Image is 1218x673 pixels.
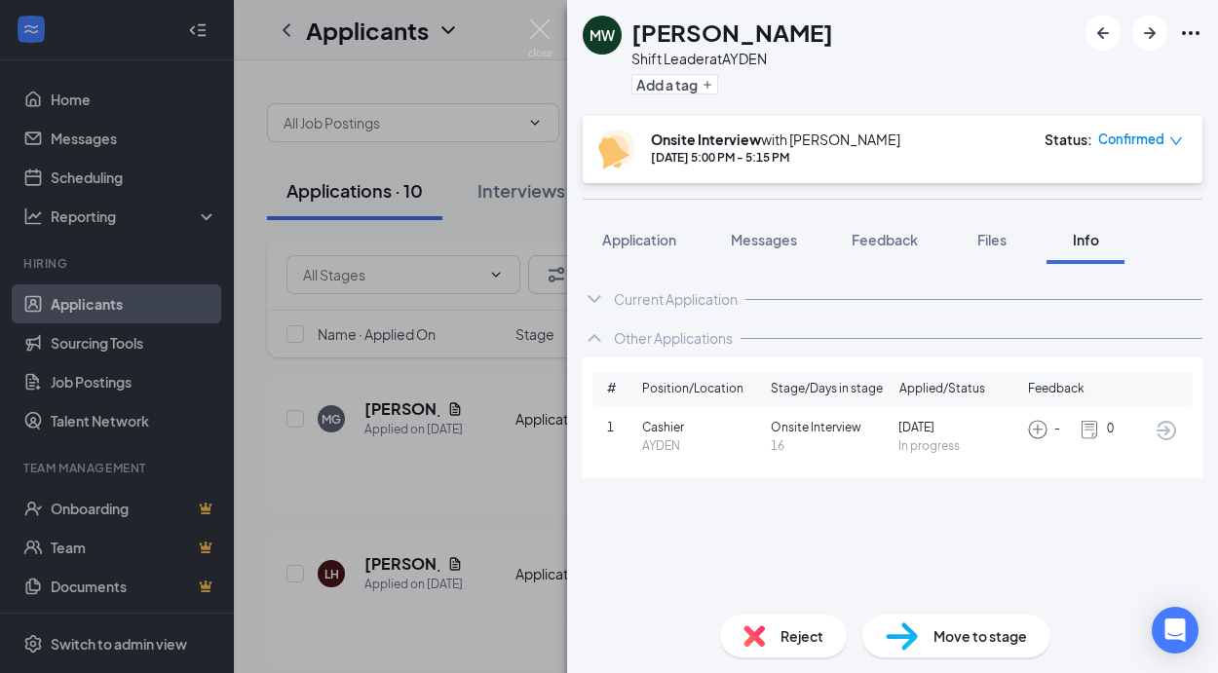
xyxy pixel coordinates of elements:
span: Feedback [1028,380,1085,398]
svg: ArrowLeftNew [1091,21,1115,45]
svg: ChevronUp [583,326,606,350]
span: Onsite Interview [771,419,892,437]
svg: ArrowCircle [1155,419,1178,442]
button: PlusAdd a tag [631,74,718,94]
span: - [1054,420,1060,438]
span: Feedback [852,231,918,248]
div: Current Application [614,289,738,309]
button: ArrowLeftNew [1085,16,1121,51]
svg: Plus [702,79,713,91]
b: Onsite Interview [651,131,761,148]
div: Open Intercom Messenger [1152,607,1199,654]
span: Position/Location [642,380,743,398]
span: 16 [771,437,892,456]
h1: [PERSON_NAME] [631,16,833,49]
span: 1 [607,419,642,437]
span: Stage/Days in stage [771,380,883,398]
svg: ArrowRight [1138,21,1161,45]
button: ArrowRight [1132,16,1167,51]
span: Info [1073,231,1099,248]
svg: Ellipses [1179,21,1202,45]
div: Other Applications [614,328,733,348]
span: In progress [898,437,1019,456]
svg: ChevronDown [583,287,606,311]
span: [DATE] [898,419,1019,437]
span: Move to stage [933,625,1027,647]
div: Shift Leader at AYDEN [631,49,833,68]
span: Application [602,231,676,248]
span: # [607,380,642,398]
span: 0 [1107,420,1114,438]
span: Confirmed [1098,130,1164,149]
div: MW [590,25,615,45]
div: with [PERSON_NAME] [651,130,900,149]
span: Cashier [642,419,763,437]
span: Applied/Status [899,380,985,398]
div: [DATE] 5:00 PM - 5:15 PM [651,149,900,166]
span: AYDEN [642,437,763,456]
div: Status : [1045,130,1092,149]
span: down [1169,134,1183,148]
span: Messages [731,231,797,248]
span: Reject [780,625,823,647]
span: Files [977,231,1007,248]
